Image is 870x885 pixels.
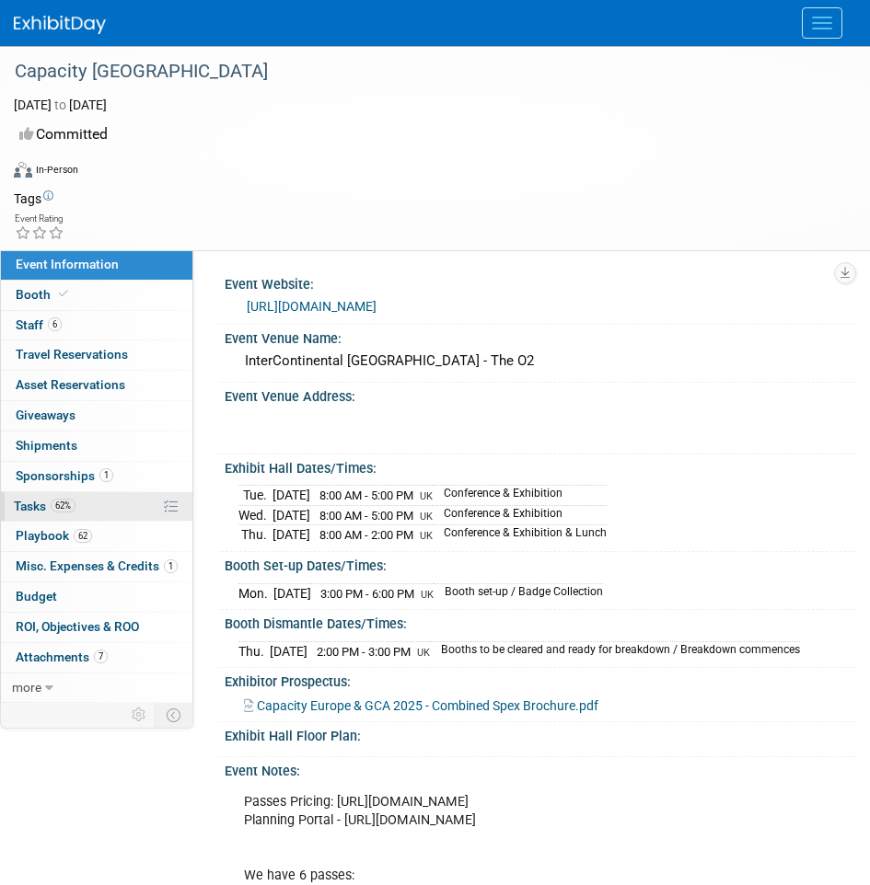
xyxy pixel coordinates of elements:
[16,377,125,392] span: Asset Reservations
[16,438,77,453] span: Shipments
[1,371,192,400] a: Asset Reservations
[14,119,833,151] div: Committed
[15,214,64,224] div: Event Rating
[8,55,833,88] div: Capacity [GEOGRAPHIC_DATA]
[16,528,92,543] span: Playbook
[1,552,192,581] a: Misc. Expenses & Credits1
[238,583,273,603] td: Mon.
[225,757,856,780] div: Event Notes:
[48,317,62,331] span: 6
[225,668,856,691] div: Exhibitor Prospectus:
[225,454,856,477] div: Exhibit Hall Dates/Times:
[94,649,108,663] span: 7
[420,511,433,523] span: UK
[164,559,178,573] span: 1
[430,641,800,661] td: Booths to be cleared and ready for breakdown / Breakdown commences
[420,530,433,542] span: UK
[433,486,607,506] td: Conference & Exhibition
[225,270,856,293] div: Event Website:
[1,522,192,551] a: Playbook62
[257,698,598,713] span: Capacity Europe & GCA 2025 - Combined Spex Brochure.pdf
[14,159,847,187] div: Event Format
[1,673,192,703] a: more
[270,641,307,661] td: [DATE]
[14,190,53,208] td: Tags
[16,468,113,483] span: Sponsorships
[1,311,192,340] a: Staff6
[433,505,607,525] td: Conference & Exhibition
[1,643,192,672] a: Attachments7
[51,499,75,512] span: 62%
[16,257,119,271] span: Event Information
[317,645,411,659] span: 2:00 PM - 3:00 PM
[156,703,193,727] td: Toggle Event Tabs
[16,287,72,302] span: Booth
[802,7,842,39] button: Menu
[14,162,32,177] img: Format-Inperson.png
[320,587,414,601] span: 3:00 PM - 6:00 PM
[433,525,607,545] td: Conference & Exhibition & Lunch
[238,347,842,375] div: InterContinental [GEOGRAPHIC_DATA] - The O2
[99,468,113,482] span: 1
[16,649,108,664] span: Attachments
[225,383,856,406] div: Event Venue Address:
[1,281,192,310] a: Booth
[1,431,192,461] a: Shipments
[225,325,856,348] div: Event Venue Name:
[273,505,310,525] td: [DATE]
[238,505,273,525] td: Wed.
[16,558,178,573] span: Misc. Expenses & Credits
[247,299,377,314] a: [URL][DOMAIN_NAME]
[238,486,273,506] td: Tue.
[1,250,192,280] a: Event Information
[16,619,139,634] span: ROI, Objectives & ROO
[421,589,434,601] span: UK
[74,529,92,543] span: 62
[16,317,62,332] span: Staff
[225,610,856,633] div: Booth Dismantle Dates/Times:
[16,589,57,603] span: Budget
[225,552,856,575] div: Booth Set-up Dates/Times:
[16,347,128,362] span: Travel Reservations
[238,525,273,545] td: Thu.
[244,698,598,713] a: Capacity Europe & GCA 2025 - Combined Spex Brochure.pdf
[225,722,856,745] div: Exhibit Hall Floor Plan:
[35,163,78,177] div: In-Person
[14,16,106,34] img: ExhibitDay
[14,499,75,513] span: Tasks
[1,401,192,431] a: Giveaways
[319,488,413,502] span: 8:00 AM - 5:00 PM
[273,525,310,545] td: [DATE]
[238,641,270,661] td: Thu.
[273,583,311,603] td: [DATE]
[319,528,413,542] span: 8:00 AM - 2:00 PM
[319,509,413,523] span: 8:00 AM - 5:00 PM
[420,490,433,502] span: UK
[59,289,68,299] i: Booth reservation complete
[1,582,192,612] a: Budget
[1,492,192,522] a: Tasks62%
[12,680,41,695] span: more
[1,340,192,370] a: Travel Reservations
[123,703,156,727] td: Personalize Event Tab Strip
[1,462,192,491] a: Sponsorships1
[434,583,603,603] td: Booth set-up / Badge Collection
[1,613,192,642] a: ROI, Objectives & ROO
[52,98,69,112] span: to
[16,408,75,422] span: Giveaways
[417,647,430,659] span: UK
[14,98,107,112] span: [DATE] [DATE]
[273,486,310,506] td: [DATE]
